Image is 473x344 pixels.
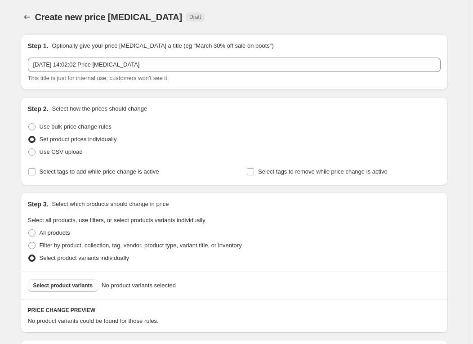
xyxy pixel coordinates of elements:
span: Filter by product, collection, tag, vendor, product type, variant title, or inventory [40,242,242,249]
h6: PRICE CHANGE PREVIEW [28,307,441,314]
span: Select tags to remove while price change is active [258,168,388,175]
span: Draft [189,13,201,21]
button: Price change jobs [21,11,33,23]
span: All products [40,229,70,236]
span: No product variants selected [102,281,176,290]
p: Select which products should change in price [52,200,169,209]
h2: Step 1. [28,41,49,50]
span: Use CSV upload [40,148,83,155]
input: 30% off holiday sale [28,58,441,72]
p: Optionally give your price [MEDICAL_DATA] a title (eg "March 30% off sale on boots") [52,41,273,50]
span: Select product variants [33,282,93,289]
span: This title is just for internal use, customers won't see it [28,75,167,81]
span: No product variants could be found for those rules. [28,317,159,324]
span: Use bulk price change rules [40,123,112,130]
p: Select how the prices should change [52,104,147,113]
span: Create new price [MEDICAL_DATA] [35,12,183,22]
h2: Step 2. [28,104,49,113]
span: Select tags to add while price change is active [40,168,159,175]
h2: Step 3. [28,200,49,209]
span: Select product variants individually [40,255,129,261]
span: Select all products, use filters, or select products variants individually [28,217,205,223]
span: Set product prices individually [40,136,117,143]
button: Select product variants [28,279,98,292]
